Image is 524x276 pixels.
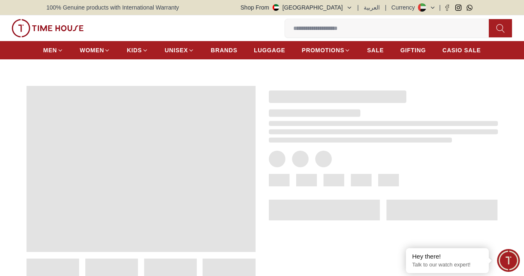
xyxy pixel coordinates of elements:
a: Facebook [444,5,450,11]
span: WOMEN [80,46,104,54]
div: Currency [391,3,418,12]
div: Chat Widget [497,249,520,272]
a: SALE [367,43,384,58]
img: ... [12,19,84,37]
span: PROMOTIONS [302,46,345,54]
a: GIFTING [400,43,426,58]
a: WOMEN [80,43,111,58]
a: PROMOTIONS [302,43,351,58]
a: BRANDS [211,43,237,58]
a: CASIO SALE [442,43,481,58]
span: KIDS [127,46,142,54]
a: KIDS [127,43,148,58]
span: MEN [43,46,57,54]
span: 100% Genuine products with International Warranty [46,3,179,12]
span: | [385,3,386,12]
span: BRANDS [211,46,237,54]
span: | [439,3,441,12]
img: United Arab Emirates [273,4,279,11]
a: LUGGAGE [254,43,285,58]
span: | [357,3,359,12]
span: SALE [367,46,384,54]
span: LUGGAGE [254,46,285,54]
div: Hey there! [412,252,483,261]
span: CASIO SALE [442,46,481,54]
a: MEN [43,43,63,58]
span: GIFTING [400,46,426,54]
a: Instagram [455,5,461,11]
p: Talk to our watch expert! [412,261,483,269]
button: Shop From[GEOGRAPHIC_DATA] [241,3,353,12]
a: UNISEX [165,43,194,58]
span: UNISEX [165,46,188,54]
button: العربية [364,3,380,12]
a: Whatsapp [466,5,473,11]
